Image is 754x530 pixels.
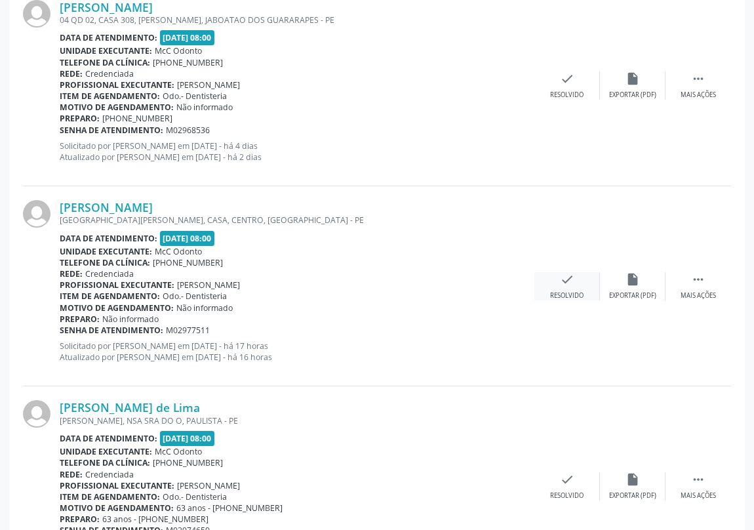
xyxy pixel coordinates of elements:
[160,431,215,446] span: [DATE] 08:00
[60,480,174,491] b: Profissional executante:
[60,57,150,68] b: Telefone da clínica:
[60,415,534,426] div: [PERSON_NAME], NSA SRA DO O, PAULISTA - PE
[60,68,83,79] b: Rede:
[60,302,174,314] b: Motivo de agendamento:
[102,314,159,325] span: Não informado
[60,14,534,26] div: 04 QD 02, CASA 308, [PERSON_NAME], JABOATAO DOS GUARARAPES - PE
[153,457,223,468] span: [PHONE_NUMBER]
[85,268,134,279] span: Credenciada
[60,200,153,214] a: [PERSON_NAME]
[163,91,227,102] span: Odo.- Dentisteria
[60,113,100,124] b: Preparo:
[163,291,227,302] span: Odo.- Dentisteria
[60,32,157,43] b: Data de atendimento:
[60,257,150,268] b: Telefone da clínica:
[153,257,223,268] span: [PHONE_NUMBER]
[60,79,174,91] b: Profissional executante:
[160,231,215,246] span: [DATE] 08:00
[625,272,640,287] i: insert_drive_file
[23,400,50,428] img: img
[681,91,716,100] div: Mais ações
[60,457,150,468] b: Telefone da clínica:
[609,91,656,100] div: Exportar (PDF)
[560,272,574,287] i: check
[60,325,163,336] b: Senha de atendimento:
[60,446,152,457] b: Unidade executante:
[166,125,210,136] span: M02968536
[60,214,534,226] div: [GEOGRAPHIC_DATA][PERSON_NAME], CASA, CENTRO, [GEOGRAPHIC_DATA] - PE
[85,469,134,480] span: Credenciada
[177,279,240,291] span: [PERSON_NAME]
[176,102,233,113] span: Não informado
[60,102,174,113] b: Motivo de agendamento:
[176,502,283,514] span: 63 anos - [PHONE_NUMBER]
[155,246,202,257] span: McC Odonto
[176,302,233,314] span: Não informado
[177,480,240,491] span: [PERSON_NAME]
[560,472,574,487] i: check
[60,233,157,244] b: Data de atendimento:
[691,472,705,487] i: 
[160,30,215,45] span: [DATE] 08:00
[102,113,172,124] span: [PHONE_NUMBER]
[60,45,152,56] b: Unidade executante:
[691,272,705,287] i: 
[177,79,240,91] span: [PERSON_NAME]
[60,246,152,257] b: Unidade executante:
[23,200,50,228] img: img
[60,469,83,480] b: Rede:
[85,68,134,79] span: Credenciada
[60,279,174,291] b: Profissional executante:
[155,45,202,56] span: McC Odonto
[60,314,100,325] b: Preparo:
[550,91,584,100] div: Resolvido
[153,57,223,68] span: [PHONE_NUMBER]
[60,433,157,444] b: Data de atendimento:
[163,491,227,502] span: Odo.- Dentisteria
[155,446,202,457] span: McC Odonto
[625,472,640,487] i: insert_drive_file
[60,91,160,102] b: Item de agendamento:
[60,502,174,514] b: Motivo de agendamento:
[560,71,574,86] i: check
[102,514,208,525] span: 63 anos - [PHONE_NUMBER]
[609,291,656,300] div: Exportar (PDF)
[550,291,584,300] div: Resolvido
[60,268,83,279] b: Rede:
[60,125,163,136] b: Senha de atendimento:
[166,325,210,336] span: M02977511
[609,491,656,500] div: Exportar (PDF)
[681,491,716,500] div: Mais ações
[550,491,584,500] div: Resolvido
[60,514,100,525] b: Preparo:
[60,491,160,502] b: Item de agendamento:
[60,140,534,163] p: Solicitado por [PERSON_NAME] em [DATE] - há 4 dias Atualizado por [PERSON_NAME] em [DATE] - há 2 ...
[60,291,160,302] b: Item de agendamento:
[691,71,705,86] i: 
[60,340,534,363] p: Solicitado por [PERSON_NAME] em [DATE] - há 17 horas Atualizado por [PERSON_NAME] em [DATE] - há ...
[625,71,640,86] i: insert_drive_file
[681,291,716,300] div: Mais ações
[60,400,200,415] a: [PERSON_NAME] de Lima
